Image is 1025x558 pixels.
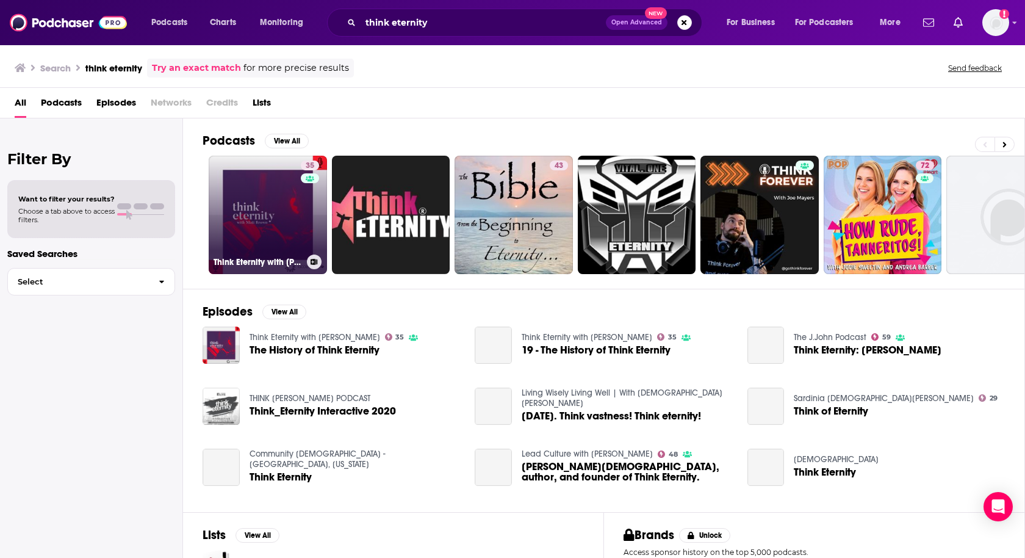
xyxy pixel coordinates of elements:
span: 72 [921,160,929,172]
a: 19 - The History of Think Eternity [475,327,512,364]
h2: Filter By [7,150,175,168]
button: Show profile menu [982,9,1009,36]
a: 59 [871,333,891,341]
input: Search podcasts, credits, & more... [361,13,606,32]
span: Charts [210,14,236,31]
a: Dec 16. Think vastness! Think eternity! [475,388,512,425]
a: Community Christian Church - Sterling Heights, Michigan [250,449,386,469]
span: Credits [206,93,238,118]
span: Open Advanced [611,20,662,26]
a: Think of Eternity [747,388,785,425]
img: Podchaser - Follow, Share and Rate Podcasts [10,11,127,34]
a: Fern Creek Christian Church [794,454,879,465]
div: Open Intercom Messenger [984,492,1013,521]
h2: Brands [624,527,674,543]
a: Matt Brown - Evangelist, author, and founder of Think Eternity. [475,449,512,486]
a: Lists [253,93,271,118]
p: Access sponsor history on the top 5,000 podcasts. [624,548,1005,557]
a: All [15,93,26,118]
h3: Search [40,62,71,74]
span: More [880,14,901,31]
span: Choose a tab above to access filters. [18,207,115,224]
button: View All [236,528,279,543]
span: Networks [151,93,192,118]
span: Monitoring [260,14,303,31]
a: 29 [979,394,998,402]
a: 35 [301,161,319,170]
span: Think Eternity [250,472,312,482]
span: for more precise results [243,61,349,75]
span: 35 [668,335,677,340]
span: 35 [395,335,404,340]
span: [PERSON_NAME][DEMOGRAPHIC_DATA], author, and founder of Think Eternity. [522,462,733,482]
a: Think of Eternity [794,406,868,416]
a: Show notifications dropdown [949,12,968,33]
a: THINK ETERNITY PODCAST [250,393,370,404]
img: Think_Eternity Interactive 2020 [203,388,240,425]
span: 48 [669,452,678,457]
a: Episodes [96,93,136,118]
img: User Profile [982,9,1009,36]
a: 48 [658,451,678,458]
h2: Lists [203,527,226,543]
span: Logged in as heidi.egloff [982,9,1009,36]
button: open menu [251,13,319,32]
a: The J.John Podcast [794,332,866,342]
span: 59 [882,335,891,340]
button: open menu [787,13,871,32]
a: Dec 16. Think vastness! Think eternity! [522,411,701,421]
a: Matt Brown - Evangelist, author, and founder of Think Eternity. [522,462,733,482]
button: View All [265,134,309,148]
button: open menu [871,13,916,32]
a: Think Eternity [203,449,240,486]
a: Think Eternity: Matt Brown [747,327,785,364]
a: ListsView All [203,527,279,543]
a: Lead Culture with Jenni Catron [522,449,653,459]
span: 43 [555,160,563,172]
a: EpisodesView All [203,304,306,319]
a: 35 [385,333,405,341]
a: Think Eternity [747,449,785,486]
a: Try an exact match [152,61,241,75]
span: Think Eternity: [PERSON_NAME] [794,345,941,355]
a: 72 [916,161,934,170]
span: 29 [990,396,998,401]
h3: Think Eternity with [PERSON_NAME] [214,257,302,267]
span: 35 [306,160,314,172]
a: Podcasts [41,93,82,118]
a: Living Wisely Living Well | With Asha Nayaswami [522,388,722,408]
span: New [645,7,667,19]
span: Select [8,278,149,286]
span: Want to filter your results? [18,195,115,203]
a: Think Eternity: Matt Brown [794,345,941,355]
button: open menu [718,13,790,32]
span: [DATE]. Think vastness! Think eternity! [522,411,701,421]
a: Charts [202,13,243,32]
a: 35 [657,333,677,341]
a: Think Eternity with Matt Brown [250,332,380,342]
button: Select [7,268,175,295]
svg: Add a profile image [999,9,1009,19]
h3: think eternity [85,62,142,74]
h2: Podcasts [203,133,255,148]
div: Search podcasts, credits, & more... [339,9,714,37]
span: For Podcasters [795,14,854,31]
button: open menu [143,13,203,32]
a: 43 [455,156,573,274]
a: Think Eternity [794,467,856,477]
a: Show notifications dropdown [918,12,939,33]
button: View All [262,305,306,319]
a: PodcastsView All [203,133,309,148]
a: Think_Eternity Interactive 2020 [250,406,396,416]
img: The History of Think Eternity [203,327,240,364]
a: 43 [550,161,568,170]
span: Podcasts [151,14,187,31]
